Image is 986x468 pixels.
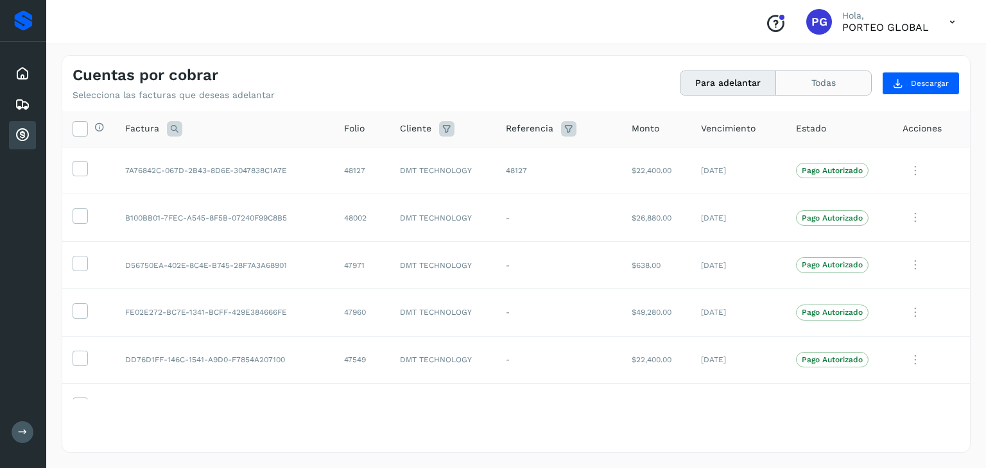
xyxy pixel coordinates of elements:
span: Cliente [400,122,431,135]
p: Pago Autorizado [802,213,863,222]
span: Monto [632,122,659,135]
td: - [496,383,621,431]
td: [DATE] [691,242,786,289]
td: 3934E0F4-924C-EF4E-9733-AC145A3B350E [115,383,334,431]
button: Todas [776,71,871,95]
div: Inicio [9,60,36,88]
td: - [496,194,621,242]
span: Vencimiento [701,122,756,135]
td: DMT TECHNOLOGY [390,336,496,383]
td: $49,280.00 [621,288,691,336]
td: DMT TECHNOLOGY [390,288,496,336]
p: Pago Autorizado [802,260,863,269]
span: Descargar [911,78,949,89]
div: Embarques [9,90,36,119]
td: - [496,242,621,289]
td: 48002 [334,194,390,242]
td: [DATE] [691,336,786,383]
td: [DATE] [691,383,786,431]
td: $22,400.00 [621,336,691,383]
td: 47549 [334,336,390,383]
h4: Cuentas por cobrar [73,66,218,85]
span: Folio [344,122,365,135]
td: - [496,288,621,336]
p: Hola, [842,10,929,21]
td: 7A76842C-067D-2B43-8D6E-3047838C1A7E [115,147,334,194]
td: DMT TECHNOLOGY [390,147,496,194]
td: 48127 [334,147,390,194]
td: 47811 [334,383,390,431]
td: DMT TECHNOLOGY [390,194,496,242]
p: Pago Autorizado [802,166,863,175]
td: $638.00 [621,242,691,289]
td: $22,400.00 [621,147,691,194]
td: DD76D1FF-146C-1541-A9D0-F7854A207100 [115,336,334,383]
td: DMT TECHNOLOGY [390,242,496,289]
td: [DATE] [691,147,786,194]
td: D56750EA-402E-8C4E-B745-28F7A3A68901 [115,242,334,289]
td: [DATE] [691,288,786,336]
p: Selecciona las facturas que deseas adelantar [73,90,275,101]
td: DMT TECHNOLOGY [390,383,496,431]
span: Factura [125,122,159,135]
span: Acciones [903,122,942,135]
p: Pago Autorizado [802,308,863,317]
p: PORTEO GLOBAL [842,21,929,33]
button: Para adelantar [680,71,776,95]
span: Referencia [506,122,553,135]
td: [DATE] [691,194,786,242]
td: - [496,336,621,383]
td: $63,840.00 [621,383,691,431]
td: 47971 [334,242,390,289]
p: Pago Autorizado [802,355,863,364]
td: $26,880.00 [621,194,691,242]
div: Cuentas por cobrar [9,121,36,149]
td: FE02E272-BC7E-1341-BCFF-429E384666FE [115,288,334,336]
span: Estado [796,122,826,135]
td: 47960 [334,288,390,336]
td: B100BB01-7FEC-A545-8F5B-07240F99C8B5 [115,194,334,242]
button: Descargar [882,72,960,95]
td: 48127 [496,147,621,194]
